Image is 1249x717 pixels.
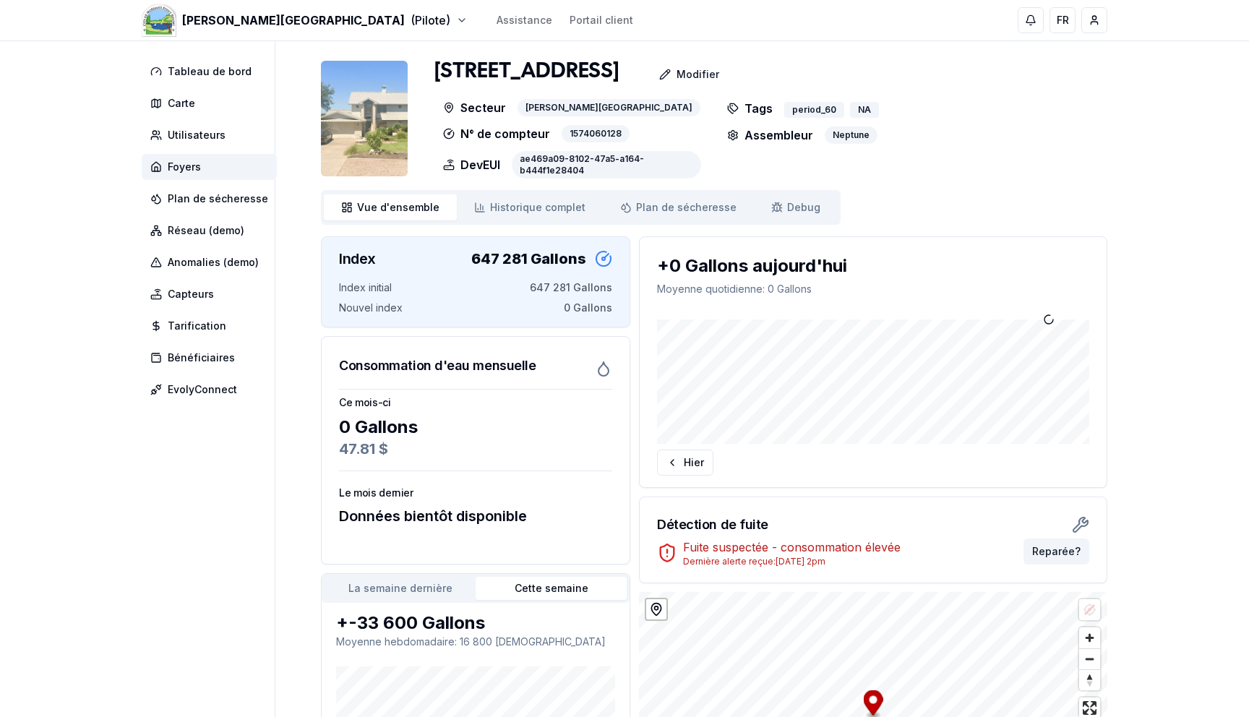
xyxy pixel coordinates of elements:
p: Assembleur [727,126,813,144]
a: Tableau de bord [142,59,283,85]
a: Historique complet [457,194,603,220]
a: Carte [142,90,283,116]
a: Utilisateurs [142,122,283,148]
div: Données bientôt disponible [339,506,612,526]
span: FR [1057,13,1069,27]
button: Hier [657,450,713,476]
button: Cette semaine [476,577,627,600]
h3: Consommation d'eau mensuelle [339,356,536,376]
p: Secteur [443,99,506,116]
a: Vue d'ensemble [324,194,457,220]
button: Reset bearing to north [1079,669,1100,690]
span: Vue d'ensemble [357,200,439,215]
span: (Pilote) [411,12,450,29]
a: Tarification [142,313,283,339]
a: Portail client [570,13,633,27]
button: Location not available [1079,599,1100,620]
img: unit Image [321,61,408,176]
div: 647 281 Gallons [471,249,586,269]
span: Nouvel index [339,301,403,315]
div: Neptune [825,126,877,144]
h1: [STREET_ADDRESS] [434,59,619,85]
span: Foyers [168,160,201,174]
button: La semaine dernière [325,577,476,600]
span: 647 281 Gallons [530,280,612,295]
div: NA [850,102,879,118]
p: Moyenne hebdomadaire : 16 800 [DEMOGRAPHIC_DATA] [336,635,615,649]
div: ae469a09-8102-47a5-a164-b444f1e28404 [512,151,701,179]
p: DevEUI [443,151,500,179]
span: EvolyConnect [168,382,237,397]
span: Réseau (demo) [168,223,244,238]
span: Bénéficiaires [168,351,235,365]
span: Tarification [168,319,226,333]
a: Bénéficiaires [142,345,283,371]
p: Moyenne quotidienne : 0 Gallons [657,282,1089,296]
span: Utilisateurs [168,128,226,142]
img: Morgan's Point Resort Logo [142,3,176,38]
button: FR [1050,7,1076,33]
span: 0 Gallons [564,301,612,315]
div: Dernière alerte reçue : [DATE] 2pm [683,556,901,567]
span: Debug [787,200,820,215]
a: Réseau (demo) [142,218,283,244]
span: Capteurs [168,287,214,301]
span: Carte [168,96,195,111]
div: 47.81 $ [339,439,612,459]
span: Anomalies (demo) [168,255,259,270]
p: Tags [727,99,773,118]
h3: Détection de fuite [657,515,768,535]
span: Tableau de bord [168,64,252,79]
a: EvolyConnect [142,377,283,403]
div: 0 Gallons [339,416,612,439]
div: +-33 600 Gallons [336,611,615,635]
div: +0 Gallons aujourd'hui [657,254,1089,278]
a: Assistance [497,13,552,27]
span: Plan de sécheresse [168,192,268,206]
h3: Le mois dernier [339,486,612,500]
button: Zoom out [1079,648,1100,669]
a: Plan de sécheresse [603,194,754,220]
div: [PERSON_NAME][GEOGRAPHIC_DATA] [518,99,700,116]
button: [PERSON_NAME][GEOGRAPHIC_DATA](Pilote) [142,12,468,29]
span: Index initial [339,280,392,295]
span: Fuite suspectée - consommation élevée [683,540,901,554]
div: period_60 [784,102,844,118]
h3: Ce mois-ci [339,395,612,410]
a: Foyers [142,154,283,180]
span: Historique complet [490,200,585,215]
span: [PERSON_NAME][GEOGRAPHIC_DATA] [182,12,405,29]
a: Modifier [619,60,731,89]
a: Capteurs [142,281,283,307]
a: Plan de sécheresse [142,186,283,212]
button: Zoom in [1079,627,1100,648]
p: Modifier [677,67,719,82]
span: Plan de sécheresse [636,200,737,215]
div: 1574060128 [562,125,630,142]
button: Reparée? [1023,538,1089,564]
p: N° de compteur [443,125,550,142]
h3: Index [339,249,376,269]
a: Debug [754,194,838,220]
a: Anomalies (demo) [142,249,283,275]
